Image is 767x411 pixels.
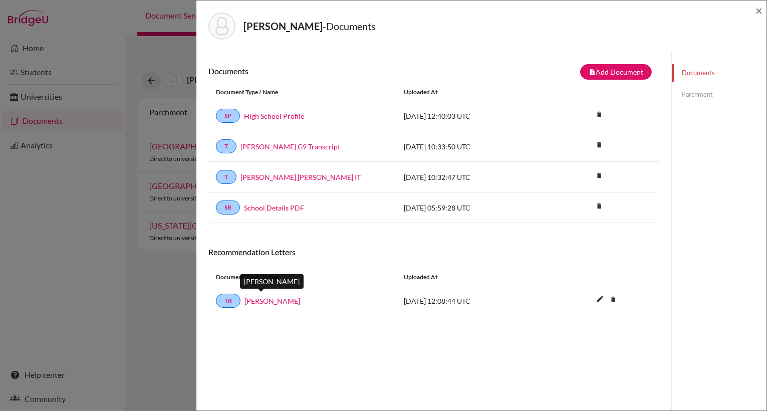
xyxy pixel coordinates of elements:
[592,108,607,122] a: delete
[216,200,240,215] a: SR
[755,5,762,17] button: Close
[396,111,547,121] div: [DATE] 12:40:03 UTC
[396,273,547,282] div: Uploaded at
[244,111,304,121] a: High School Profile
[672,64,766,82] a: Documents
[216,139,236,153] a: T
[755,3,762,18] span: ×
[244,296,300,306] a: [PERSON_NAME]
[240,141,340,152] a: [PERSON_NAME] G9 Transcript
[672,86,766,103] a: Parchment
[396,172,547,182] div: [DATE] 10:32:47 UTC
[323,20,376,32] span: - Documents
[208,88,396,97] div: Document Type / Name
[404,297,470,305] span: [DATE] 12:08:44 UTC
[592,139,607,152] a: delete
[592,291,608,307] i: edit
[592,168,607,183] i: delete
[208,66,434,76] h6: Documents
[396,202,547,213] div: [DATE] 05:59:28 UTC
[208,247,659,257] h6: Recommendation Letters
[580,64,652,80] button: note_addAdd Document
[244,202,304,213] a: School Details PDF
[606,293,621,307] a: delete
[216,109,240,123] a: SP
[589,69,596,76] i: note_add
[240,172,361,182] a: [PERSON_NAME] [PERSON_NAME] IT
[592,200,607,214] a: delete
[592,107,607,122] i: delete
[208,273,396,282] div: Document Type / Name
[216,170,236,184] a: T
[243,20,323,32] strong: [PERSON_NAME]
[216,294,240,308] a: TR
[396,141,547,152] div: [DATE] 10:33:50 UTC
[592,137,607,152] i: delete
[592,198,607,214] i: delete
[592,169,607,183] a: delete
[606,292,621,307] i: delete
[592,292,609,307] button: edit
[396,88,547,97] div: Uploaded at
[240,274,304,289] div: [PERSON_NAME]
